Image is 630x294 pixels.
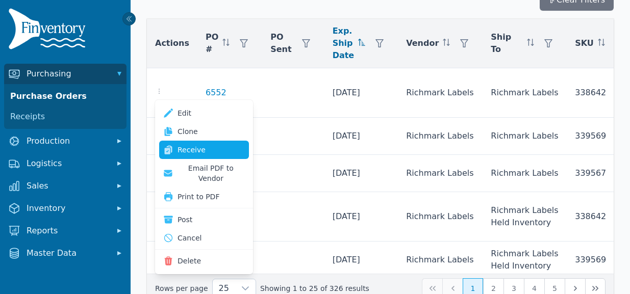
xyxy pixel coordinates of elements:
[159,104,249,122] a: Edit
[4,198,127,219] button: Inventory
[159,229,249,247] button: Cancel
[4,221,127,241] button: Reports
[483,155,567,192] td: Richmark Labels
[398,192,483,242] td: Richmark Labels
[206,87,226,99] a: 6552
[333,25,355,62] span: Exp. Ship Date
[406,37,439,49] span: Vendor
[324,118,398,155] td: [DATE]
[6,106,124,127] a: Receipts
[6,86,124,106] a: Purchase Orders
[155,37,189,49] span: Actions
[575,37,594,49] span: SKU
[398,242,483,279] td: Richmark Labels
[398,68,483,118] td: Richmark Labels
[27,225,108,237] span: Reports
[159,122,249,141] a: Clone
[159,141,249,159] a: Receive
[159,188,249,206] button: Print to PDF
[4,131,127,151] button: Production
[159,210,249,229] button: Post
[270,31,291,56] span: PO Sent
[27,68,108,80] span: Purchasing
[159,159,249,188] button: Email PDF to Vendor
[4,176,127,196] button: Sales
[27,135,108,147] span: Production
[483,242,567,279] td: Richmark Labels Held Inventory
[4,153,127,174] button: Logistics
[324,155,398,192] td: [DATE]
[324,192,398,242] td: [DATE]
[4,243,127,263] button: Master Data
[8,8,90,54] img: Finventory
[491,31,523,56] span: Ship To
[483,118,567,155] td: Richmark Labels
[398,118,483,155] td: Richmark Labels
[206,31,218,56] span: PO #
[483,68,567,118] td: Richmark Labels
[159,252,249,270] button: Delete
[4,64,127,84] button: Purchasing
[27,180,108,192] span: Sales
[398,155,483,192] td: Richmark Labels
[260,283,369,293] span: Showing 1 to 25 of 326 results
[27,247,108,259] span: Master Data
[27,157,108,170] span: Logistics
[27,202,108,215] span: Inventory
[483,192,567,242] td: Richmark Labels Held Inventory
[324,68,398,118] td: [DATE]
[324,242,398,279] td: [DATE]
